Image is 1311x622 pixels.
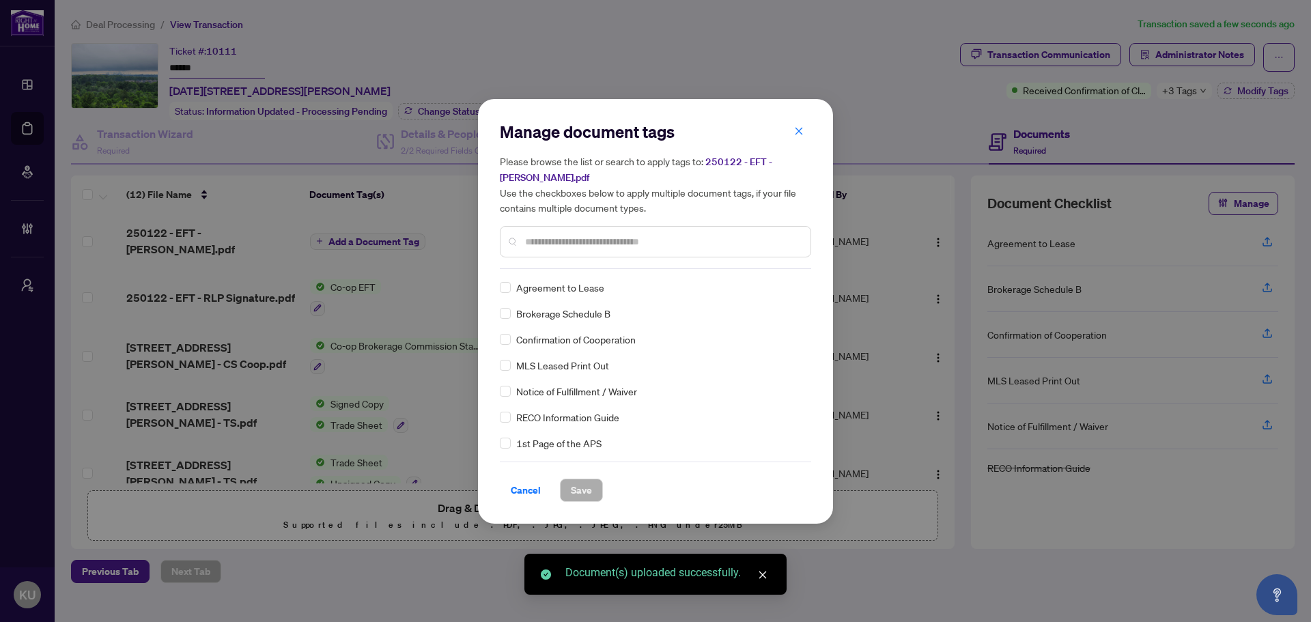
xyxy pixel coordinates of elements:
span: RECO Information Guide [516,410,619,425]
span: Brokerage Schedule B [516,306,610,321]
button: Cancel [500,479,552,502]
button: Save [560,479,603,502]
button: Open asap [1256,574,1297,615]
h5: Please browse the list or search to apply tags to: Use the checkboxes below to apply multiple doc... [500,154,811,215]
span: 1st Page of the APS [516,436,602,451]
span: check-circle [541,569,551,580]
span: Cancel [511,479,541,501]
span: Agreement to Lease [516,280,604,295]
div: Document(s) uploaded successfully. [565,565,770,581]
span: 250122 - EFT - [PERSON_NAME].pdf [500,156,772,184]
a: Close [755,567,770,582]
span: close [794,126,804,135]
span: close [758,570,767,580]
h2: Manage document tags [500,121,811,143]
span: MLS Leased Print Out [516,358,609,373]
span: Notice of Fulfillment / Waiver [516,384,637,399]
span: Confirmation of Cooperation [516,332,636,347]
